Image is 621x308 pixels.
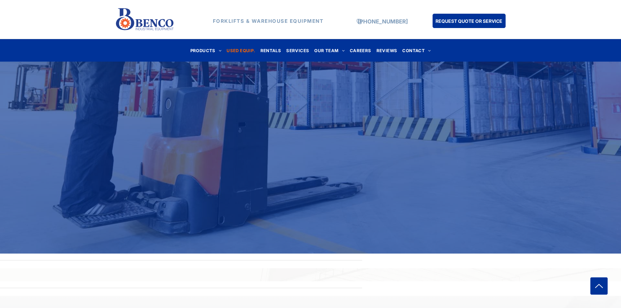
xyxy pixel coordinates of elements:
a: RENTALS [258,46,284,55]
a: REVIEWS [374,46,400,55]
a: CONTACT [400,46,433,55]
a: [PHONE_NUMBER] [358,18,408,25]
a: PRODUCTS [188,46,224,55]
a: REQUEST QUOTE OR SERVICE [433,14,506,28]
a: OUR TEAM [312,46,347,55]
a: USED EQUIP. [224,46,258,55]
a: SERVICES [284,46,312,55]
strong: FORKLIFTS & WAREHOUSE EQUIPMENT [213,18,324,24]
span: REQUEST QUOTE OR SERVICE [436,15,502,27]
a: CAREERS [347,46,374,55]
